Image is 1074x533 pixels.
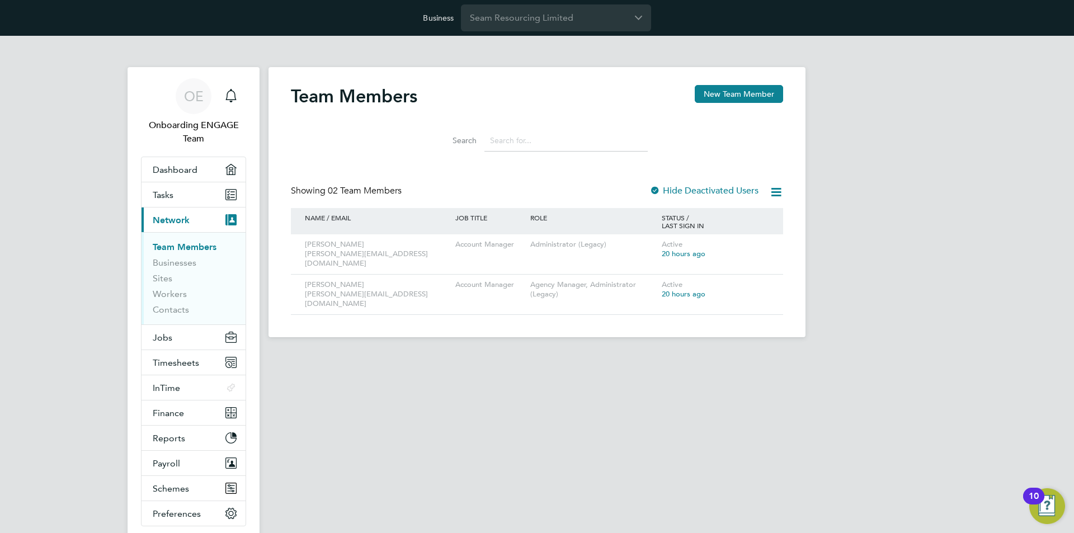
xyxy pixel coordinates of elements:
button: Open Resource Center, 10 new notifications [1029,488,1065,524]
h2: Team Members [291,85,417,107]
span: 20 hours ago [662,289,705,299]
span: 02 Team Members [328,185,402,196]
span: Schemes [153,483,189,494]
span: Reports [153,433,185,444]
button: Timesheets [142,350,246,375]
span: Network [153,215,190,225]
div: ROLE [527,208,659,227]
a: Dashboard [142,157,246,182]
div: STATUS / LAST SIGN IN [659,208,772,235]
button: Jobs [142,325,246,350]
button: New Team Member [695,85,783,103]
span: Jobs [153,332,172,343]
label: Hide Deactivated Users [649,185,759,196]
span: Dashboard [153,164,197,175]
button: Reports [142,426,246,450]
button: Finance [142,400,246,425]
div: NAME / EMAIL [302,208,453,227]
div: 10 [1029,496,1039,511]
a: Workers [153,289,187,299]
span: OE [184,89,204,103]
a: Sites [153,273,172,284]
button: Preferences [142,501,246,526]
a: Businesses [153,257,196,268]
span: Timesheets [153,357,199,368]
span: Preferences [153,508,201,519]
div: Administrator (Legacy) [527,234,659,255]
div: Active [659,234,772,265]
div: [PERSON_NAME] [PERSON_NAME][EMAIL_ADDRESS][DOMAIN_NAME] [302,275,453,314]
button: InTime [142,375,246,400]
button: Payroll [142,451,246,475]
a: Tasks [142,182,246,207]
div: Account Manager [453,234,527,255]
span: 20 hours ago [662,249,705,258]
span: Payroll [153,458,180,469]
div: Network [142,232,246,324]
div: JOB TITLE [453,208,527,227]
div: Agency Manager, Administrator (Legacy) [527,275,659,305]
span: Finance [153,408,184,418]
button: Network [142,207,246,232]
button: Schemes [142,476,246,501]
label: Search [426,135,477,145]
a: Contacts [153,304,189,315]
div: [PERSON_NAME] [PERSON_NAME][EMAIL_ADDRESS][DOMAIN_NAME] [302,234,453,274]
a: Team Members [153,242,216,252]
a: OEOnboarding ENGAGE Team [141,78,246,145]
div: Active [659,275,772,305]
input: Search for... [484,130,648,152]
span: Tasks [153,190,173,200]
label: Business [423,13,454,23]
div: Account Manager [453,275,527,295]
span: InTime [153,383,180,393]
span: Onboarding ENGAGE Team [141,119,246,145]
div: Showing [291,185,404,197]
